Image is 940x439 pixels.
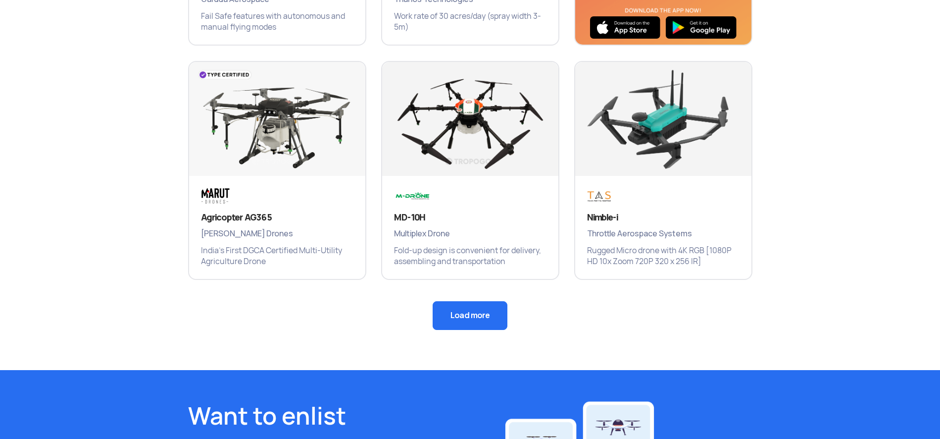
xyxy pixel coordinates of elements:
[382,62,558,186] img: Drone Image
[587,212,740,223] h3: Nimble-i
[201,188,261,204] img: Brand
[575,62,751,186] img: Drone Image
[189,62,365,186] img: Drone Image
[574,61,752,280] a: Drone ImageBrandNimble-iThrottle Aerospace SystemsRugged Micro drone with 4K RGB [1080P HD 10x Zo...
[381,61,559,280] a: Drone ImageBrandMD-10HMultiplex DroneFold-up design is convenient for delivery, assembling and tr...
[394,188,433,204] img: Brand
[587,227,740,240] span: Throttle Aerospace Systems
[201,11,353,33] p: Fail Safe features with autonomous and manual flying modes
[201,212,353,223] h3: Agricopter AG365
[394,245,546,267] p: Fold-up design is convenient for delivery, assembling and transportation
[201,245,353,267] p: India’s First DGCA Certified Multi-Utility Agriculture Drone
[587,245,740,267] p: Rugged Micro drone with 4K RGB [1080P HD 10x Zoom 720P 320 x 256 IR]
[666,16,736,39] img: img_playstore.png
[394,11,546,33] p: Work rate of 30 acres/day (spray width 3-5m)
[433,301,507,330] button: Load more
[590,16,660,39] img: ios_new.svg
[394,227,546,240] span: Multiplex Drone
[587,188,647,204] img: Brand
[201,227,353,240] span: [PERSON_NAME] Drones
[188,61,366,280] a: Drone ImageBrandAgricopter AG365[PERSON_NAME] DronesIndia’s First DGCA Certified Multi-Utility Ag...
[394,212,546,223] h3: MD-10H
